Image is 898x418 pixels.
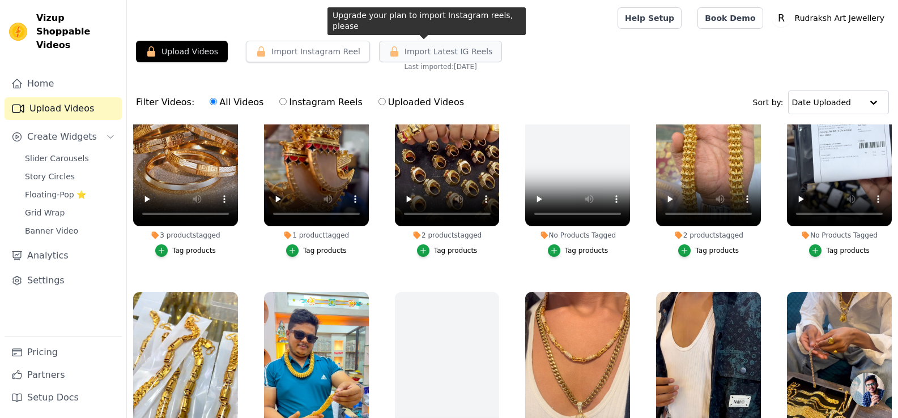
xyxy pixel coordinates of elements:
button: Tag products [809,244,870,257]
img: Vizup [9,23,27,41]
div: Tag products [434,246,478,255]
div: Filter Videos: [136,89,470,115]
div: Tag products [303,246,347,255]
button: Create Widgets [5,126,122,148]
button: Tag products [155,244,216,257]
div: Tag products [826,246,870,255]
a: Upload Videos [5,97,122,120]
a: Pricing [5,341,122,364]
div: Tag products [695,246,739,255]
label: Instagram Reels [279,95,363,110]
button: Import Instagram Reel [246,41,370,62]
a: Grid Wrap [18,205,122,221]
span: Vizup Shoppable Videos [36,11,117,52]
a: Setup Docs [5,386,122,409]
a: Slider Carousels [18,150,122,166]
input: Uploaded Videos [378,98,386,105]
a: Help Setup [618,7,682,29]
p: Rudraksh Art Jewellery [790,8,889,28]
div: Sort by: [753,91,890,114]
span: Slider Carousels [25,153,89,164]
button: Tag products [678,244,739,257]
a: Home [5,72,122,95]
a: Book Demo [697,7,763,29]
a: Story Circles [18,169,122,184]
span: Banner Video [25,225,78,236]
button: Tag products [286,244,347,257]
div: 3 products tagged [133,231,238,240]
span: Create Widgets [27,130,97,144]
div: 1 product tagged [264,231,369,240]
span: Grid Wrap [25,207,65,218]
a: Banner Video [18,223,122,239]
div: No Products Tagged [787,231,892,240]
button: R Rudraksh Art Jewellery [772,8,889,28]
input: Instagram Reels [279,98,287,105]
input: All Videos [210,98,217,105]
label: All Videos [209,95,264,110]
a: Open chat [850,373,884,407]
text: R [778,12,785,24]
span: Import Latest IG Reels [405,46,493,57]
label: Uploaded Videos [378,95,465,110]
a: Settings [5,269,122,292]
span: Last imported: [DATE] [405,62,477,71]
button: Tag products [417,244,478,257]
button: Import Latest IG Reels [379,41,503,62]
div: Tag products [172,246,216,255]
span: Floating-Pop ⭐ [25,189,86,200]
span: Story Circles [25,171,75,182]
div: 2 products tagged [395,231,500,240]
div: 2 products tagged [656,231,761,240]
div: Tag products [565,246,608,255]
a: Analytics [5,244,122,267]
a: Partners [5,364,122,386]
button: Tag products [548,244,608,257]
div: No Products Tagged [525,231,630,240]
button: Upload Videos [136,41,228,62]
a: Floating-Pop ⭐ [18,187,122,202]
